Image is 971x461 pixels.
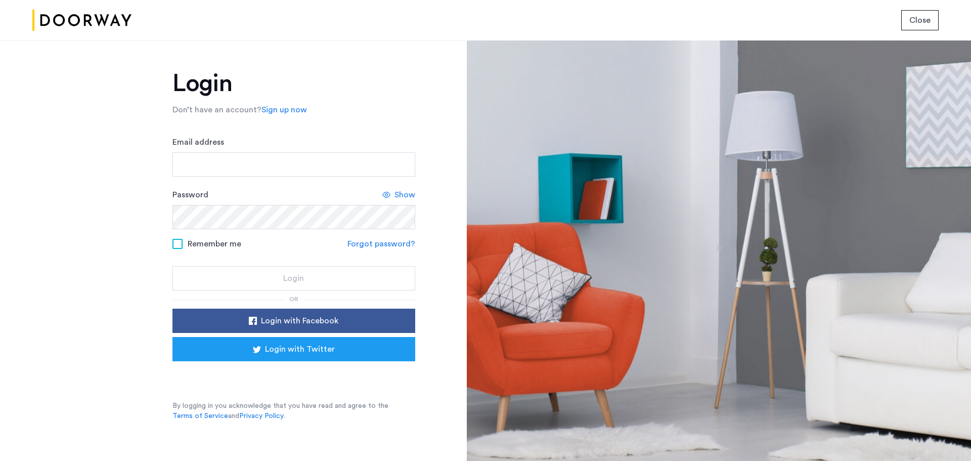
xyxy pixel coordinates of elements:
[261,315,338,327] span: Login with Facebook
[289,296,298,302] span: or
[188,238,241,250] span: Remember me
[901,10,939,30] button: button
[172,71,415,96] h1: Login
[172,266,415,290] button: button
[265,343,335,355] span: Login with Twitter
[909,14,931,26] span: Close
[172,309,415,333] button: button
[172,189,208,201] label: Password
[32,2,131,39] img: logo
[172,411,228,421] a: Terms of Service
[172,337,415,361] button: button
[394,189,415,201] span: Show
[172,106,261,114] span: Don’t have an account?
[347,238,415,250] a: Forgot password?
[239,411,284,421] a: Privacy Policy
[172,401,415,421] p: By logging in you acknowledge that you have read and agree to the and .
[261,104,307,116] a: Sign up now
[283,272,304,284] span: Login
[172,136,224,148] label: Email address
